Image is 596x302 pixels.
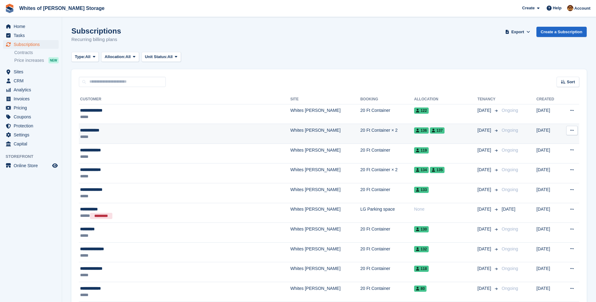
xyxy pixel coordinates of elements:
td: LG Parking space [360,203,414,223]
td: Whites [PERSON_NAME] [290,183,360,203]
td: [DATE] [536,282,561,302]
td: Whites [PERSON_NAME] [290,163,360,183]
span: Create [522,5,535,11]
span: Unit Status: [145,54,168,60]
span: 136 [414,127,429,134]
span: All [125,54,131,60]
span: Home [14,22,51,31]
th: Customer [79,94,290,104]
span: 133 [414,187,429,193]
td: Whites [PERSON_NAME] [290,104,360,124]
td: [DATE] [536,163,561,183]
span: Protection [14,121,51,130]
span: Sort [567,79,575,85]
td: 20 Ft Container [360,183,414,203]
span: Sites [14,67,51,76]
span: Invoices [14,94,51,103]
span: Ongoing [502,128,518,133]
td: 20 Ft Container [360,104,414,124]
th: Booking [360,94,414,104]
span: Help [553,5,562,11]
span: [DATE] [477,127,492,134]
img: stora-icon-8386f47178a22dfd0bd8f6a31ec36ba5ce8667c1dd55bd0f319d3a0aa187defe.svg [5,4,14,13]
span: Capital [14,140,51,148]
span: Type: [75,54,85,60]
button: Unit Status: All [142,52,181,62]
span: 137 [430,127,445,134]
td: [DATE] [536,203,561,223]
td: [DATE] [536,144,561,163]
span: Online Store [14,161,51,170]
td: [DATE] [536,183,561,203]
a: menu [3,140,59,148]
a: menu [3,121,59,130]
a: Whites of [PERSON_NAME] Storage [17,3,107,13]
td: 20 Ft Container [360,262,414,282]
a: Create a Subscription [536,27,587,37]
th: Allocation [414,94,477,104]
span: Subscriptions [14,40,51,49]
a: menu [3,67,59,76]
span: Storefront [6,153,62,160]
td: [DATE] [536,124,561,144]
span: CRM [14,76,51,85]
span: Settings [14,130,51,139]
span: 119 [414,147,429,153]
span: [DATE] [477,265,492,272]
div: None [414,206,477,213]
a: menu [3,130,59,139]
a: Price increases NEW [14,57,59,64]
span: [DATE] [477,246,492,252]
span: 118 [414,266,429,272]
span: [DATE] [477,226,492,232]
td: 20 Ft Container [360,144,414,163]
td: Whites [PERSON_NAME] [290,124,360,144]
th: Created [536,94,561,104]
span: 130 [414,226,429,232]
span: All [85,54,91,60]
td: Whites [PERSON_NAME] [290,144,360,163]
td: Whites [PERSON_NAME] [290,282,360,302]
span: Price increases [14,57,44,63]
span: Ongoing [502,246,518,251]
th: Site [290,94,360,104]
span: [DATE] [477,147,492,153]
span: Tasks [14,31,51,40]
a: menu [3,103,59,112]
div: NEW [48,57,59,63]
a: Preview store [51,162,59,169]
span: Ongoing [502,187,518,192]
a: menu [3,112,59,121]
th: Tenancy [477,94,499,104]
a: menu [3,85,59,94]
span: Export [511,29,524,35]
span: Analytics [14,85,51,94]
a: menu [3,31,59,40]
a: menu [3,161,59,170]
td: [DATE] [536,262,561,282]
button: Type: All [71,52,99,62]
span: 134 [414,167,429,173]
a: menu [3,40,59,49]
td: Whites [PERSON_NAME] [290,242,360,262]
a: menu [3,94,59,103]
span: [DATE] [477,107,492,114]
img: Eddie White [567,5,573,11]
td: 20 Ft Container [360,282,414,302]
button: Export [504,27,531,37]
td: 20 Ft Container [360,242,414,262]
p: Recurring billing plans [71,36,121,43]
a: Contracts [14,50,59,56]
a: menu [3,22,59,31]
button: Allocation: All [101,52,139,62]
span: [DATE] [502,207,515,212]
td: 20 Ft Container × 2 [360,163,414,183]
td: [DATE] [536,242,561,262]
span: Ongoing [502,148,518,153]
span: 80 [414,286,427,292]
span: Ongoing [502,167,518,172]
td: [DATE] [536,223,561,243]
a: menu [3,76,59,85]
span: Ongoing [502,266,518,271]
span: Account [574,5,590,11]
